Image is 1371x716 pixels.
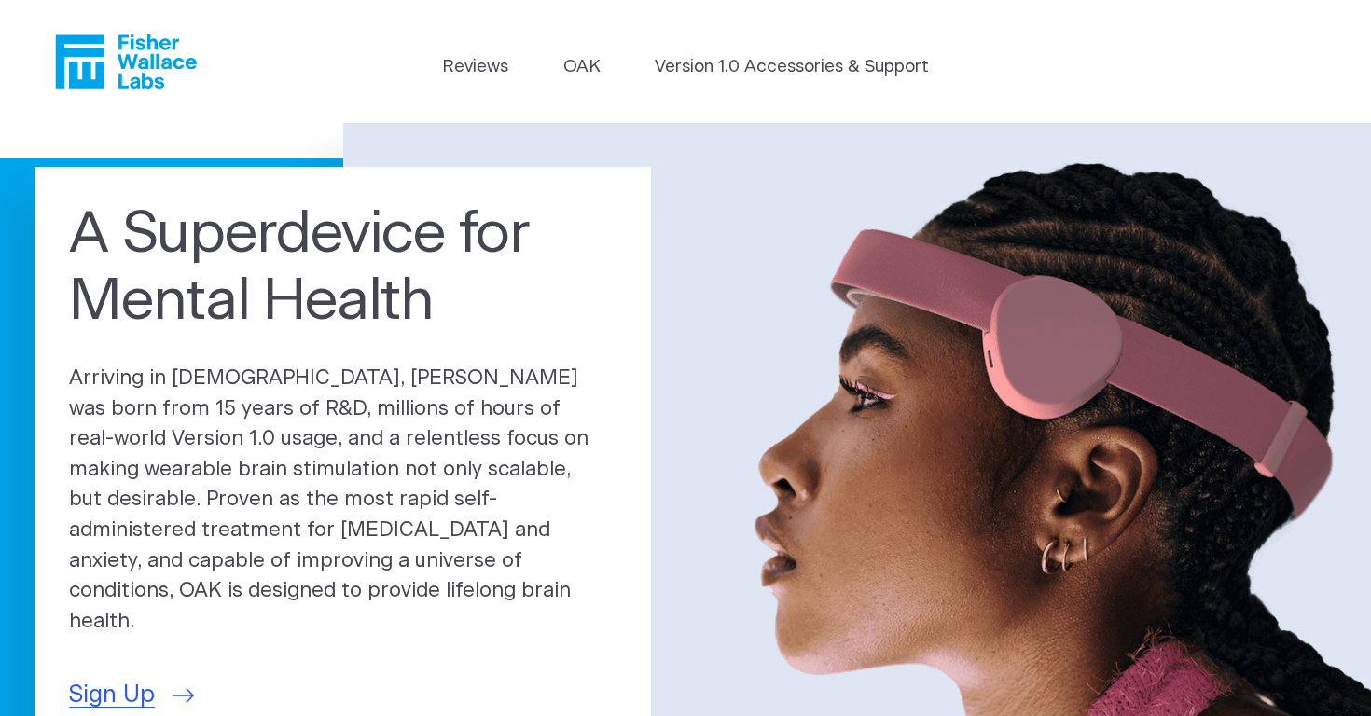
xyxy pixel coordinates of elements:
h1: A Superdevice for Mental Health [69,201,616,336]
a: Version 1.0 Accessories & Support [655,54,929,80]
span: Sign Up [69,678,155,713]
a: OAK [563,54,601,80]
a: Fisher Wallace [55,34,197,89]
a: Sign Up [69,678,194,713]
p: Arriving in [DEMOGRAPHIC_DATA], [PERSON_NAME] was born from 15 years of R&D, millions of hours of... [69,364,616,637]
a: Reviews [442,54,508,80]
